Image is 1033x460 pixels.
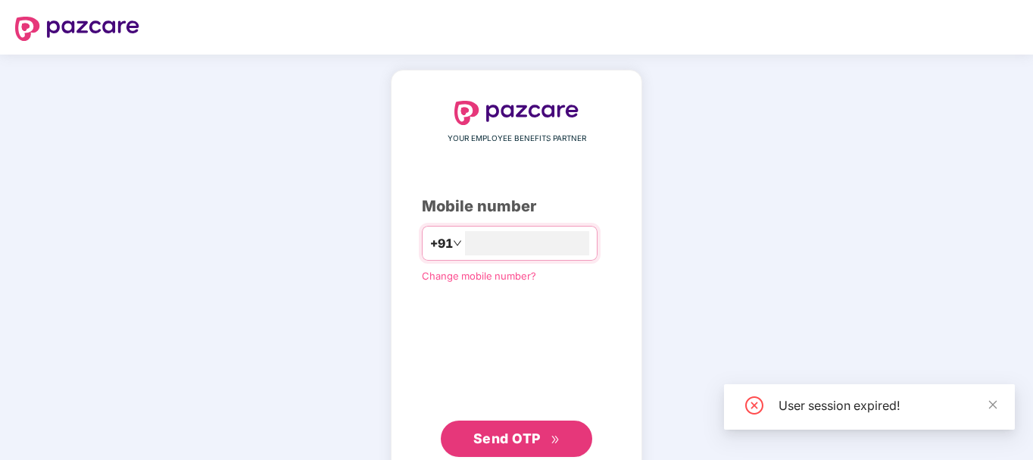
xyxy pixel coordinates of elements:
[988,399,998,410] span: close
[430,234,453,253] span: +91
[454,101,579,125] img: logo
[422,195,611,218] div: Mobile number
[453,239,462,248] span: down
[473,430,541,446] span: Send OTP
[448,133,586,145] span: YOUR EMPLOYEE BENEFITS PARTNER
[422,270,536,282] a: Change mobile number?
[15,17,139,41] img: logo
[551,435,560,445] span: double-right
[779,396,997,415] div: User session expired!
[745,396,763,415] span: close-circle
[441,421,592,457] button: Send OTPdouble-right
